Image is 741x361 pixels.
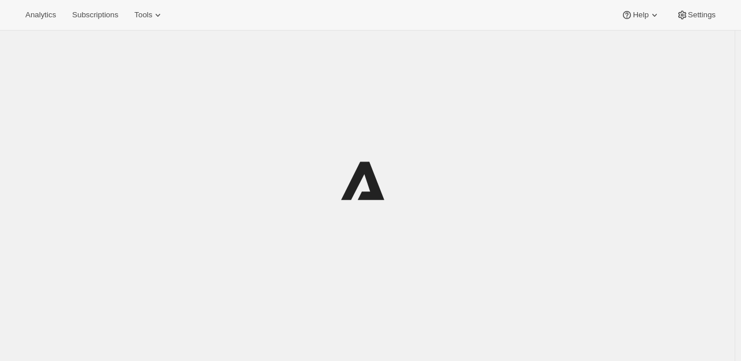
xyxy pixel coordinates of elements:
button: Tools [127,7,171,23]
button: Subscriptions [65,7,125,23]
button: Settings [670,7,723,23]
span: Subscriptions [72,10,118,20]
span: Settings [688,10,716,20]
span: Tools [134,10,152,20]
button: Help [614,7,667,23]
button: Analytics [18,7,63,23]
span: Help [633,10,648,20]
span: Analytics [25,10,56,20]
